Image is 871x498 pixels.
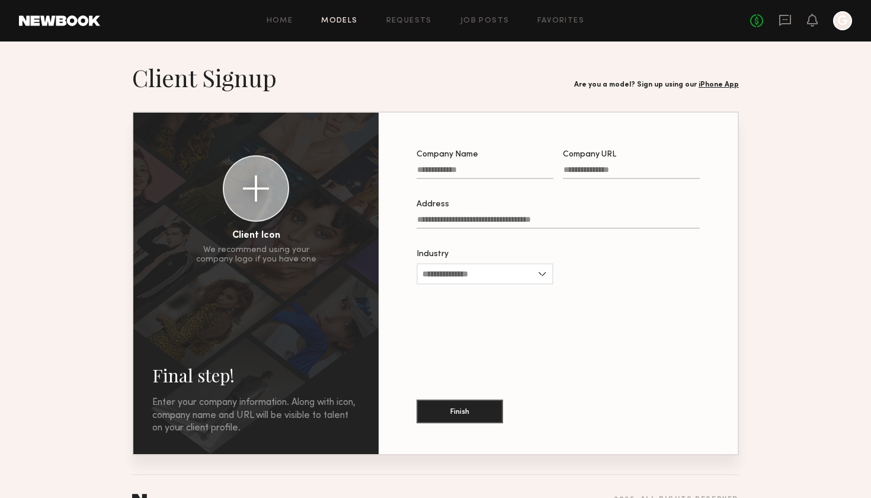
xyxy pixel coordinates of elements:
[417,250,553,258] div: Industry
[574,81,739,89] div: Are you a model? Sign up using our
[460,17,510,25] a: Job Posts
[833,11,852,30] a: G
[132,63,277,92] h1: Client Signup
[417,165,553,179] input: Company Name
[267,17,293,25] a: Home
[417,151,553,159] div: Company Name
[417,200,700,209] div: Address
[563,151,700,159] div: Company URL
[417,400,503,423] button: Finish
[417,215,700,229] input: Address
[232,231,280,241] div: Client Icon
[152,363,360,387] h2: Final step!
[699,81,739,88] a: iPhone App
[537,17,584,25] a: Favorites
[152,397,360,435] div: Enter your company information. Along with icon, company name and URL will be visible to talent o...
[321,17,357,25] a: Models
[563,165,700,179] input: Company URL
[386,17,432,25] a: Requests
[196,245,316,264] div: We recommend using your company logo if you have one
